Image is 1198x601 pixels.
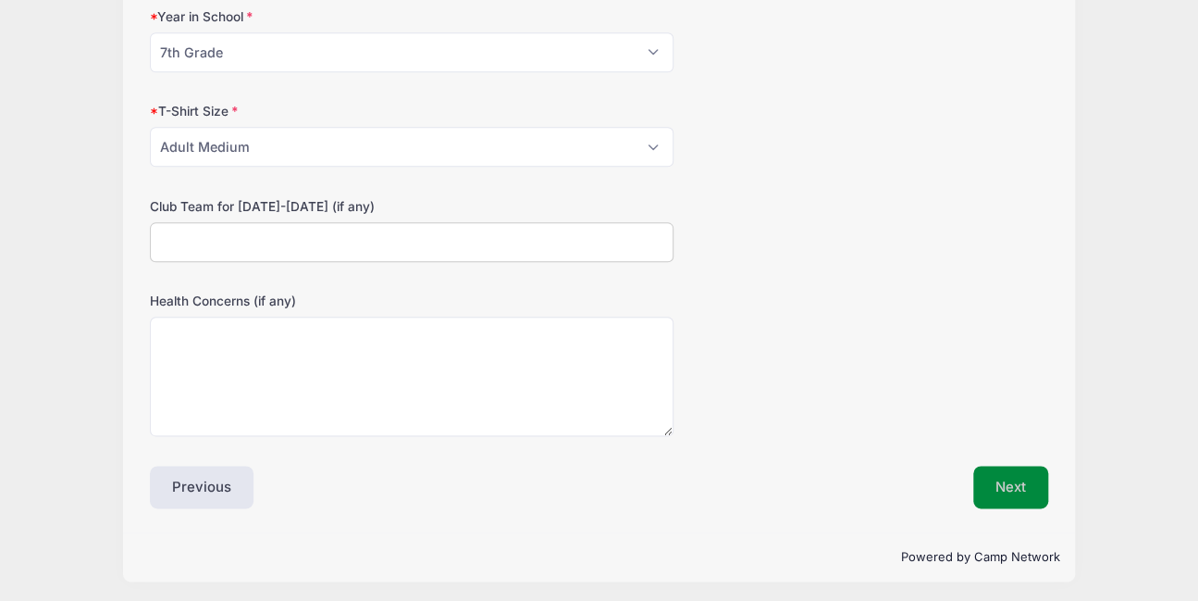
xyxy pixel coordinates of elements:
label: Health Concerns (if any) [150,292,450,310]
label: T-Shirt Size [150,102,450,120]
label: Club Team for [DATE]-[DATE] (if any) [150,197,450,216]
label: Year in School [150,7,450,26]
button: Next [973,466,1048,508]
p: Powered by Camp Network [138,548,1060,567]
button: Previous [150,466,253,508]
